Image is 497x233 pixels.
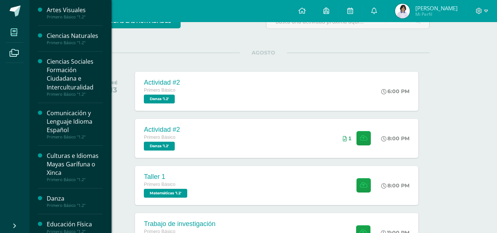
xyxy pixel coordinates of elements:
[144,79,180,87] div: Actividad #2
[47,194,103,208] a: DanzaPrimero Básico "1.2"
[381,88,409,95] div: 6:00 PM
[47,109,103,134] div: Comunicación y Lenguaje Idioma Español
[240,49,287,56] span: AGOSTO
[47,57,103,96] a: Ciencias Sociales Formación Ciudadana e InterculturalidadPrimero Básico "1.2"
[144,189,187,198] span: Matemáticas '1.2'
[144,135,175,140] span: Primero Básico
[47,57,103,91] div: Ciencias Sociales Formación Ciudadana e Interculturalidad
[47,177,103,182] div: Primero Básico "1.2"
[109,85,118,94] div: 13
[395,4,410,18] img: a5fef2e16108585c4a823a1acb3af389.png
[47,152,103,182] a: Culturas e Idiomas Mayas Garífuna o XincaPrimero Básico "1.2"
[47,14,103,20] div: Primero Básico "1.2"
[144,88,175,93] span: Primero Básico
[381,135,409,142] div: 8:00 PM
[144,95,175,103] span: Danza '1.2'
[47,194,103,203] div: Danza
[47,32,103,40] div: Ciencias Naturales
[348,135,351,141] span: 1
[415,4,458,12] span: [PERSON_NAME]
[47,152,103,177] div: Culturas e Idiomas Mayas Garífuna o Xinca
[47,220,103,229] div: Educación Física
[47,6,103,14] div: Artes Visuales
[144,220,215,228] div: Trabajo de investigación
[47,203,103,208] div: Primero Básico "1.2"
[47,109,103,140] a: Comunicación y Lenguaje Idioma EspañolPrimero Básico "1.2"
[47,134,103,140] div: Primero Básico "1.2"
[144,126,180,134] div: Actividad #2
[47,92,103,97] div: Primero Básico "1.2"
[47,32,103,45] a: Ciencias NaturalesPrimero Básico "1.2"
[144,182,175,187] span: Primero Básico
[47,40,103,45] div: Primero Básico "1.2"
[343,135,351,141] div: Archivos entregados
[381,182,409,189] div: 8:00 PM
[47,6,103,20] a: Artes VisualesPrimero Básico "1.2"
[109,80,118,85] div: MIÉ
[144,173,189,181] div: Taller 1
[415,11,458,17] span: Mi Perfil
[144,142,175,151] span: Danza '1.2'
